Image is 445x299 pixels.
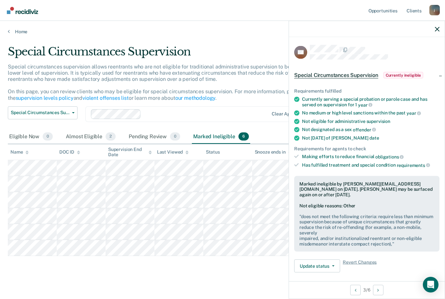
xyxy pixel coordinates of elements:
div: Requirements for agents to check [294,146,439,151]
div: Almost Eligible [65,130,117,144]
div: Not [DATE] of [PERSON_NAME] [302,135,439,141]
span: 0 [43,132,53,141]
button: Profile dropdown button [429,5,440,15]
span: date [369,135,379,140]
div: 3 / 6 [289,281,445,298]
div: Open Intercom Messenger [423,277,438,292]
div: Marked Ineligible [192,130,250,144]
span: 6 [238,132,249,141]
div: Special Circumstances SupervisionCurrently ineligible [289,65,445,86]
pre: " does not meet the following criteria: require less than minimum supervision because of unique c... [299,214,434,247]
div: Name [10,149,29,155]
span: offender [353,127,376,132]
div: Requirements fulfilled [294,88,439,94]
div: Status [206,149,220,155]
span: requirements [397,162,430,168]
div: Not eligible reasons: Other [299,203,434,247]
span: 0 [170,132,180,141]
div: Not designated as a sex [302,127,439,133]
div: Eligible Now [8,130,54,144]
div: Has fulfilled treatment and special condition [302,162,439,168]
div: Last Viewed [157,149,189,155]
span: Revert Changes [343,260,377,273]
div: DOC ID [59,149,80,155]
span: supervision [366,119,390,124]
span: Special Circumstances Supervision [11,110,69,115]
span: Special Circumstances Supervision [294,72,378,79]
a: violent offenses list [82,95,129,101]
img: Recidiviz [7,7,38,14]
a: supervision levels policy [16,95,74,101]
div: Clear agents [272,111,299,117]
span: obligations [375,154,404,159]
div: Marked ineligible by [PERSON_NAME][EMAIL_ADDRESS][DOMAIN_NAME] on [DATE]. [PERSON_NAME] may be su... [299,181,434,197]
span: year [407,111,421,116]
p: Special circumstances supervision allows reentrants who are not eligible for traditional administ... [8,64,328,101]
div: Not eligible for administrative [302,119,439,124]
a: Home [8,29,437,35]
div: j [429,5,440,15]
button: Previous Opportunity [350,285,361,295]
div: Making efforts to reduce financial [302,154,439,160]
span: 2 [106,132,116,141]
div: Pending Review [127,130,181,144]
button: Update status [294,260,340,273]
div: Supervision End Date [108,147,152,158]
span: year [358,102,372,107]
div: Special Circumstances Supervision [8,45,342,64]
a: our methodology [175,95,216,101]
span: Currently ineligible [383,72,423,79]
div: No medium or high level sanctions within the past [302,110,439,116]
div: Snooze ends in [255,149,292,155]
div: Currently serving a special probation or parole case and has served on supervision for 1 [302,97,439,108]
button: Next Opportunity [373,285,383,295]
